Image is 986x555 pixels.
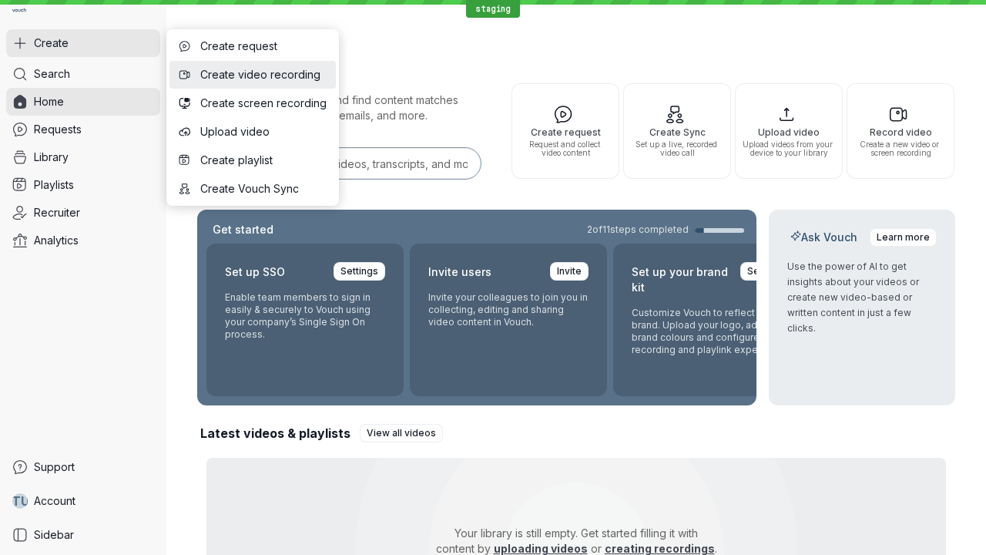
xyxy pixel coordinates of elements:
[200,124,327,140] span: Upload video
[518,140,612,157] span: Request and collect video content
[870,228,937,247] a: Learn more
[34,94,64,109] span: Home
[557,264,582,279] span: Invite
[200,39,327,54] span: Create request
[632,262,731,298] h2: Set up your brand kit
[518,127,612,137] span: Create request
[787,259,937,336] p: Use the power of AI to get insights about your videos or create new video-based or written conten...
[630,127,724,137] span: Create Sync
[742,140,836,157] span: Upload videos from your device to your library
[854,140,947,157] span: Create a new video or screen recording
[34,205,80,220] span: Recruiter
[6,521,160,549] a: Sidebar
[34,66,70,82] span: Search
[735,83,843,179] button: Upload videoUpload videos from your device to your library
[494,542,588,555] a: uploading videos
[632,307,792,356] p: Customize Vouch to reflect your brand. Upload your logo, adjust brand colours and configure the r...
[511,83,619,179] button: Create requestRequest and collect video content
[6,199,160,227] a: Recruiter
[877,230,930,245] span: Learn more
[6,487,160,515] a: TUAccount
[6,60,160,88] a: Search
[740,262,792,281] a: Settings
[225,291,385,341] p: Enable team members to sign in easily & securely to Vouch using your company’s Single Sign On pro...
[340,264,378,279] span: Settings
[34,122,82,137] span: Requests
[6,227,160,254] a: Analytics
[34,459,75,475] span: Support
[21,493,29,509] span: U
[169,146,336,174] button: Create playlist
[169,118,336,146] button: Upload video
[200,153,327,168] span: Create playlist
[200,425,350,442] h2: Latest videos & playlists
[169,61,336,89] button: Create video recording
[587,224,744,236] a: 2of11steps completed
[854,127,947,137] span: Record video
[6,453,160,481] a: Support
[200,96,327,111] span: Create screen recording
[6,6,32,17] a: Go to homepage
[169,89,336,117] button: Create screen recording
[367,425,436,441] span: View all videos
[747,264,785,279] span: Settings
[197,31,955,74] h1: Hi, Test!
[34,35,69,51] span: Create
[200,67,327,82] span: Create video recording
[6,88,160,116] a: Home
[200,181,327,197] span: Create Vouch Sync
[210,222,277,237] h2: Get started
[197,92,484,123] p: Search for any keywords and find content matches through transcriptions, user emails, and more.
[6,143,160,171] a: Library
[169,175,336,203] button: Create Vouch Sync
[34,233,79,248] span: Analytics
[587,224,689,236] span: 2 of 11 steps completed
[847,83,954,179] button: Record videoCreate a new video or screen recording
[623,83,731,179] button: Create SyncSet up a live, recorded video call
[334,262,385,281] a: Settings
[169,32,336,60] button: Create request
[605,542,715,555] a: creating recordings
[6,171,160,199] a: Playlists
[630,140,724,157] span: Set up a live, recorded video call
[360,424,443,442] a: View all videos
[34,527,74,543] span: Sidebar
[428,262,491,282] h2: Invite users
[6,116,160,143] a: Requests
[742,127,836,137] span: Upload video
[34,493,75,509] span: Account
[34,150,69,165] span: Library
[34,177,74,193] span: Playlists
[550,262,589,281] a: Invite
[787,230,860,245] h2: Ask Vouch
[6,29,160,57] button: Create
[225,262,285,282] h2: Set up SSO
[428,291,589,328] p: Invite your colleagues to join you in collecting, editing and sharing video content in Vouch.
[12,493,21,509] span: T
